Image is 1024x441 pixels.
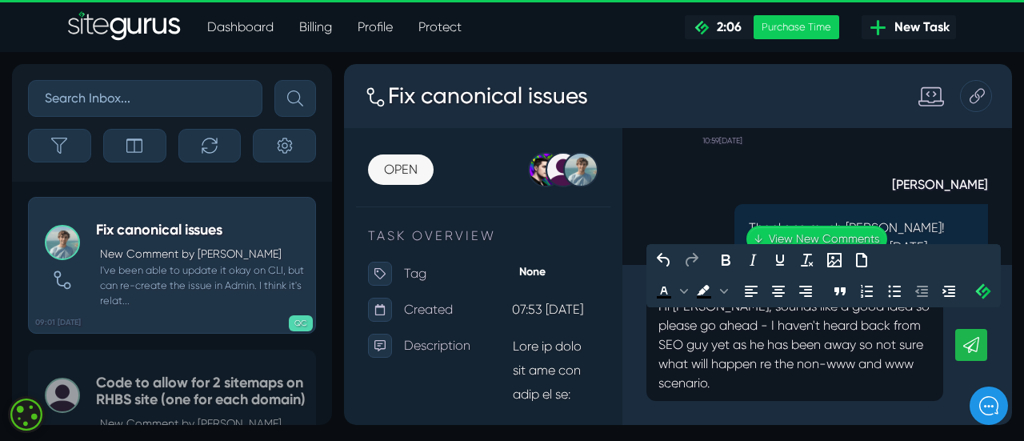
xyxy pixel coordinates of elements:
[421,214,448,241] button: Align center
[289,315,313,331] span: QC
[306,214,346,241] div: Text color Black
[25,217,57,249] img: US
[43,11,245,53] h3: Fix canonical issues
[24,90,90,121] a: OPEN
[970,387,1008,425] iframe: gist-messenger-bubble-iframe
[66,235,155,249] div: [PERSON_NAME] •
[390,106,644,130] strong: [PERSON_NAME]
[60,270,168,294] p: Description
[346,214,386,241] div: Background color Black
[510,214,537,241] button: Numbered list
[477,182,504,210] button: Insert/edit image
[24,162,254,182] p: TASK OVERVIEW
[28,80,262,117] input: Search Inbox...
[405,154,630,174] p: Thanks so much [PERSON_NAME]!
[24,126,296,152] h2: How can we help?
[537,214,564,241] button: Bullet list
[96,222,307,239] h5: Fix canonical issues
[216,333,263,346] span: Messages
[28,181,258,196] h2: Recent conversations
[100,246,307,263] p: New Comment by [PERSON_NAME]
[35,317,81,329] b: 09:01 [DATE]
[564,214,591,241] button: Decrease indent
[60,234,168,258] p: Created
[402,162,543,188] a: ↓ View New Comments
[24,98,296,123] h1: Hello [PERSON_NAME]!
[862,15,956,39] a: New Task
[25,277,295,309] button: New conversation
[685,15,839,39] a: 2:06 Purchase Time
[66,217,279,231] div: Fantastic [PERSON_NAME]! Will let client know and keep you posted if anything else comes up. Liz
[68,11,182,43] img: Sitegurus Logo
[28,197,316,333] a: 09:01 [DATE] Fix canonical issuesNew Comment by [PERSON_NAME] I've been able to update it okay on...
[626,214,653,241] button: Insert Credit Icon
[103,287,192,299] span: New conversation
[168,199,209,216] span: None
[12,202,308,263] div: USFantastic [PERSON_NAME]! Will let client know and keep you posted if anything else comes up. Li...
[314,233,587,329] p: Hi [PERSON_NAME], sounds like a good idea so please go ahead - I haven't heard back from SEO guy ...
[60,198,168,222] p: Tag
[96,263,307,309] small: I've been able to update it okay on CLI, but can re-create the issue in Admin. I think it's relat...
[504,182,531,210] button: Upload File
[68,11,182,43] a: SiteGurus
[448,214,475,241] button: Align right
[395,182,422,210] button: Italic
[334,182,361,210] button: Redo
[482,214,510,241] button: Blockquote
[158,235,191,247] span: [DATE]
[358,64,398,90] small: 10:59[DATE]
[168,234,254,258] p: 07:53 [DATE]
[406,11,474,43] a: Protect
[710,19,742,34] span: 2:06
[368,182,395,210] button: Bold
[422,182,450,210] button: Underline
[66,333,94,346] span: Home
[345,11,406,43] a: Profile
[450,182,477,210] button: Clear formatting
[888,18,950,37] span: New Task
[286,11,345,43] a: Billing
[258,182,292,194] span: See all
[616,16,648,48] div: Copy this Task URL
[306,182,334,210] button: Undo
[394,214,421,241] button: Align left
[754,15,839,39] div: Purchase Time
[194,11,286,43] a: Dashboard
[8,396,45,433] div: Cookie consent button
[591,214,618,241] button: Increase indent
[558,19,600,45] div: Standard
[24,26,117,51] img: Company Logo
[100,415,307,432] p: New Comment by [PERSON_NAME]
[96,375,307,409] h5: Code to allow for 2 sitemaps on RHBS site (one for each domain)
